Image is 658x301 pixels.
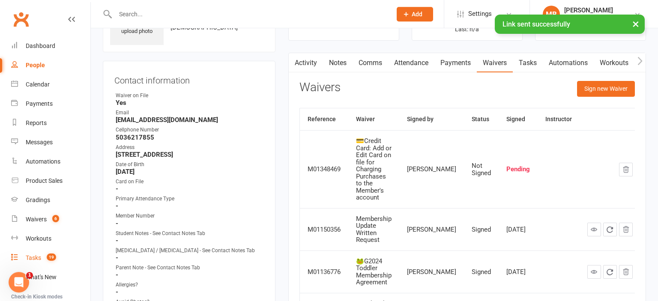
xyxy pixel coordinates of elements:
[116,168,264,176] strong: [DATE]
[11,152,90,171] a: Automations
[11,191,90,210] a: Gradings
[407,166,456,173] div: [PERSON_NAME]
[564,6,629,14] div: [PERSON_NAME]
[11,133,90,152] a: Messages
[506,166,530,173] div: Pending
[300,108,348,130] th: Reference
[26,81,50,88] div: Calendar
[116,229,264,238] div: Student Notes - See Contact Notes Tab
[472,226,491,233] div: Signed
[116,151,264,158] strong: [STREET_ADDRESS]
[308,268,341,276] div: M01136776
[116,116,264,124] strong: [EMAIL_ADDRESS][DOMAIN_NAME]
[308,166,341,173] div: M01348469
[407,226,456,233] div: [PERSON_NAME]
[323,53,353,73] a: Notes
[628,15,643,33] button: ×
[10,9,32,30] a: Clubworx
[9,272,29,292] iframe: Intercom live chat
[52,215,59,222] span: 6
[594,53,634,73] a: Workouts
[113,8,386,20] input: Search...
[397,7,433,21] button: Add
[116,134,264,141] strong: 5036217855
[434,53,477,73] a: Payments
[26,254,41,261] div: Tasks
[577,81,635,96] button: Sign new Waiver
[11,113,90,133] a: Reports
[114,72,264,85] h3: Contact information
[116,109,264,117] div: Email
[116,271,264,279] strong: -
[356,215,392,244] div: Membership Update Written Request
[26,197,50,203] div: Gradings
[26,272,33,279] span: 1
[564,14,629,22] div: The Movement Park LLC
[116,247,264,255] div: [MEDICAL_DATA] / [MEDICAL_DATA] - See Contact Notes Tab
[11,56,90,75] a: People
[11,94,90,113] a: Payments
[26,177,63,184] div: Product Sales
[407,268,456,276] div: [PERSON_NAME]
[116,254,264,262] strong: -
[472,162,491,176] div: Not Signed
[468,4,492,24] span: Settings
[116,92,264,100] div: Waiver on File
[116,195,264,203] div: Primary Attendance Type
[47,253,56,261] span: 19
[11,268,90,287] a: What's New
[11,75,90,94] a: Calendar
[26,158,60,165] div: Automations
[116,202,264,210] strong: -
[388,53,434,73] a: Attendance
[506,226,530,233] div: [DATE]
[116,126,264,134] div: Cellphone Number
[11,36,90,56] a: Dashboard
[356,258,392,286] div: 🐸G2024 Toddler Membership Agreement
[289,53,323,73] a: Activity
[464,108,499,130] th: Status
[116,99,264,107] strong: Yes
[116,220,264,227] strong: -
[543,53,594,73] a: Automations
[116,185,264,193] strong: -
[26,119,47,126] div: Reports
[26,139,53,146] div: Messages
[495,15,645,34] div: Link sent successfully
[116,178,264,186] div: Card on File
[116,237,264,244] strong: -
[11,248,90,268] a: Tasks 19
[348,108,399,130] th: Waiver
[543,6,560,23] div: MB
[26,216,47,223] div: Waivers
[26,42,55,49] div: Dashboard
[499,108,538,130] th: Signed
[116,288,264,296] strong: -
[11,210,90,229] a: Waivers 6
[308,226,341,233] div: M01150356
[116,212,264,220] div: Member Number
[116,281,264,289] div: Allergies?
[116,161,264,169] div: Date of Birth
[538,108,580,130] th: Instructor
[399,108,464,130] th: Signed by
[513,53,543,73] a: Tasks
[299,81,341,94] h3: Waivers
[353,53,388,73] a: Comms
[472,268,491,276] div: Signed
[412,11,422,18] span: Add
[11,229,90,248] a: Workouts
[26,235,51,242] div: Workouts
[26,274,57,280] div: What's New
[26,62,45,69] div: People
[26,100,53,107] div: Payments
[356,137,392,201] div: 💳Credit Card: Add or Edit Card on file for Charging Purchases to the Member's account
[116,143,264,152] div: Address
[11,171,90,191] a: Product Sales
[506,268,530,276] div: [DATE]
[116,264,264,272] div: Parent Note - See Contact Notes Tab
[477,53,513,73] a: Waivers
